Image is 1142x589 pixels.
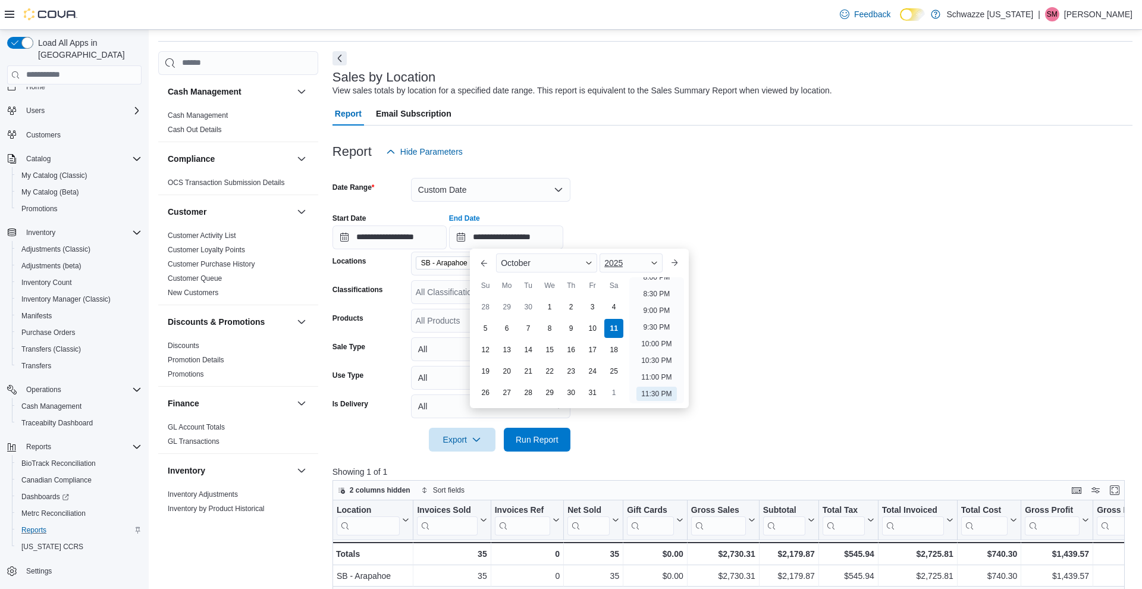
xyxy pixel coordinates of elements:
a: Manifests [17,309,57,323]
button: Total Invoiced [882,505,953,535]
button: Cash Management [12,398,146,415]
div: day-30 [519,297,538,317]
label: Is Delivery [332,399,368,409]
a: New Customers [168,289,218,297]
div: 0 [494,547,559,561]
button: Compliance [294,152,309,166]
button: Reports [12,522,146,538]
span: Inventory Count [17,275,142,290]
button: Canadian Compliance [12,472,146,488]
span: Inventory [26,228,55,237]
span: Transfers (Classic) [17,342,142,356]
div: Button. Open the month selector. October is currently selected. [496,253,597,272]
h3: Customer [168,206,206,218]
div: day-16 [561,340,581,359]
div: View sales totals by location for a specified date range. This report is equivalent to the Sales ... [332,84,832,97]
div: day-29 [540,383,559,402]
button: Location [337,505,409,535]
span: Export [436,428,488,452]
a: Dashboards [12,488,146,505]
div: day-17 [583,340,602,359]
div: day-5 [476,319,495,338]
button: Inventory Count [12,274,146,291]
input: Dark Mode [900,8,925,21]
button: Compliance [168,153,292,165]
div: day-29 [497,297,516,317]
span: Users [21,104,142,118]
div: day-10 [583,319,602,338]
a: Customer Activity List [168,231,236,240]
div: Net Sold [567,505,610,535]
div: Total Tax [823,505,865,535]
div: Total Cost [961,505,1008,516]
div: day-3 [583,297,602,317]
span: Settings [26,566,52,576]
span: Inventory [21,225,142,240]
span: Purchase Orders [21,328,76,337]
a: Inventory Manager (Classic) [17,292,115,306]
button: Reports [2,438,146,455]
button: Next [332,51,347,65]
div: Total Cost [961,505,1008,535]
a: Promotion Details [168,356,224,364]
button: Discounts & Promotions [168,316,292,328]
div: Gross Sales [691,505,746,535]
a: Customer Queue [168,274,222,283]
span: Promotions [21,204,58,214]
button: Net Sold [567,505,619,535]
label: Date Range [332,183,375,192]
button: Gross Profit [1025,505,1089,535]
span: Load All Apps in [GEOGRAPHIC_DATA] [33,37,142,61]
div: day-8 [540,319,559,338]
span: Users [26,106,45,115]
div: 35 [417,547,487,561]
h3: Report [332,145,372,159]
span: Operations [26,385,61,394]
label: Start Date [332,214,366,223]
div: Gift Cards [627,505,674,516]
span: Dashboards [21,492,69,502]
p: Schwazze [US_STATE] [946,7,1033,21]
li: 8:00 PM [638,270,674,284]
a: Feedback [835,2,895,26]
span: Home [21,79,142,94]
a: Promotions [17,202,62,216]
div: day-12 [476,340,495,359]
span: Traceabilty Dashboard [17,416,142,430]
li: 11:00 PM [636,370,676,384]
button: Transfers (Classic) [12,341,146,358]
button: Users [21,104,49,118]
div: day-2 [561,297,581,317]
button: All [411,394,570,418]
span: Promotions [17,202,142,216]
button: Users [2,102,146,119]
div: Totals [336,547,409,561]
span: Reports [26,442,51,452]
div: day-7 [519,319,538,338]
button: My Catalog (Beta) [12,184,146,200]
button: Catalog [2,151,146,167]
a: Inventory Adjustments [168,490,238,499]
a: Inventory by Product Historical [168,505,265,513]
div: day-27 [497,383,516,402]
span: Transfers [21,361,51,371]
label: Sale Type [332,342,365,352]
span: Adjustments (beta) [17,259,142,273]
div: day-24 [583,362,602,381]
div: Su [476,276,495,295]
h3: Inventory [168,465,205,477]
span: Transfers (Classic) [21,344,81,354]
label: Use Type [332,371,363,380]
button: Hide Parameters [381,140,468,164]
span: Report [335,102,362,126]
div: Gross Sales [691,505,746,516]
a: Dashboards [17,490,74,504]
a: OCS Transaction Submission Details [168,178,285,187]
button: My Catalog (Classic) [12,167,146,184]
div: Mo [497,276,516,295]
button: [US_STATE] CCRS [12,538,146,555]
div: $1,439.57 [1025,547,1089,561]
span: Operations [21,383,142,397]
span: Purchase Orders [17,325,142,340]
div: day-6 [497,319,516,338]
